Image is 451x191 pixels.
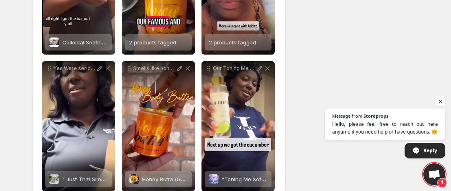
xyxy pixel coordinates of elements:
[209,174,219,184] img: “Toning Me Softly” Cucumber Water & Aloe Vera Face Toner
[133,65,175,72] p: Smells like honey-dipped citrus Feels like vacation Looks like youve been kissed by sunshine This...
[363,114,388,118] span: Storeprops
[222,176,407,182] span: “Toning Me Softly” Cucumber Water & Aloe [PERSON_NAME] Face Toner
[142,176,215,182] span: Honey Butta (Gold Goddess)
[129,39,176,46] span: 2 products tagged
[213,65,255,72] p: Our Toning Me Softly Cucumber Water Aloe [PERSON_NAME] Face Toner is a [MEDICAL_DATA] infused wit...
[62,176,184,182] span: “ Just That Simple” Fragrance-Free Body Butter
[53,65,96,72] p: Yes Were serious This is a rich fragrance-free color free body butter that does nothing but reple...
[423,163,445,185] a: Open chat
[129,174,139,184] img: Honey Butta (Gold Goddess)
[209,39,256,46] span: 2 products tagged
[62,39,178,46] span: Colloidal Soothing Oatmeal Facial & Soap Bar
[423,143,437,158] span: Reply
[332,120,438,136] span: Hello, please feel free to reach out here anytime if you need help or have questions. 😊
[49,174,59,184] img: “ Just That Simple” Fragrance-Free Body Butter
[437,178,447,188] span: 1
[332,114,362,118] span: Message from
